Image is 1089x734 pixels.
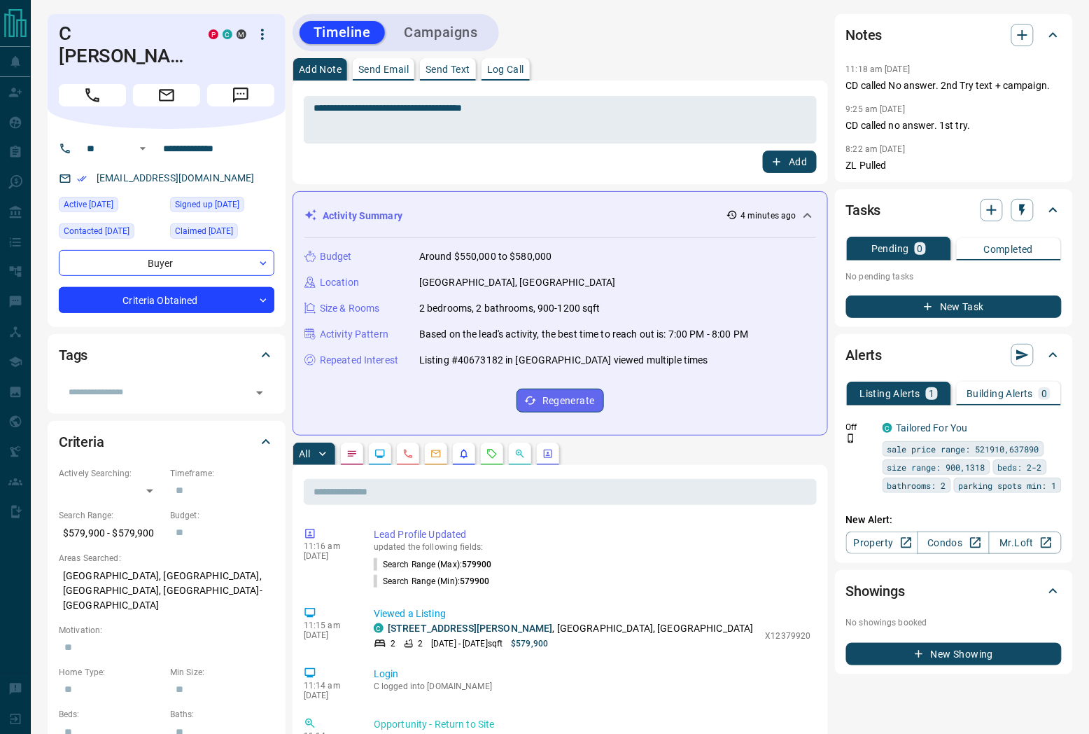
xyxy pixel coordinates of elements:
[984,244,1034,254] p: Completed
[846,118,1062,133] p: CD called no answer. 1st try.
[846,24,883,46] h2: Notes
[391,637,395,650] p: 2
[486,448,498,459] svg: Requests
[458,448,470,459] svg: Listing Alerts
[304,551,353,561] p: [DATE]
[59,338,274,372] div: Tags
[320,301,380,316] p: Size & Rooms
[871,244,909,254] p: Pending
[419,353,708,368] p: Listing #40673182 in [GEOGRAPHIC_DATA] viewed multiple times
[97,172,255,183] a: [EMAIL_ADDRESS][DOMAIN_NAME]
[323,209,402,223] p: Activity Summary
[170,467,274,480] p: Timeframe:
[59,425,274,459] div: Criteria
[304,630,353,640] p: [DATE]
[175,198,239,212] span: Signed up [DATE]
[542,448,554,459] svg: Agent Actions
[883,423,892,433] div: condos.ca
[846,199,881,221] h2: Tasks
[299,449,310,459] p: All
[170,666,274,679] p: Min Size:
[299,64,342,74] p: Add Note
[846,616,1062,629] p: No showings booked
[517,389,604,413] button: Regenerate
[918,532,990,554] a: Condos
[77,174,87,183] svg: Email Verified
[304,621,353,630] p: 11:15 am
[846,434,856,443] svg: Push Notification Only
[846,421,874,434] p: Off
[300,21,385,44] button: Timeline
[175,224,233,238] span: Claimed [DATE]
[846,193,1062,227] div: Tasks
[374,681,811,691] p: C logged into [DOMAIN_NAME]
[59,509,163,522] p: Search Range:
[763,151,816,173] button: Add
[846,296,1062,318] button: New Task
[391,21,492,44] button: Campaigns
[59,565,274,617] p: [GEOGRAPHIC_DATA], [GEOGRAPHIC_DATA], [GEOGRAPHIC_DATA], [GEOGRAPHIC_DATA]-[GEOGRAPHIC_DATA]
[959,478,1057,492] span: parking spots min: 1
[846,580,906,602] h2: Showings
[419,327,748,342] p: Based on the lead's activity, the best time to reach out is: 7:00 PM - 8:00 PM
[304,541,353,551] p: 11:16 am
[59,552,274,565] p: Areas Searched:
[929,389,934,399] p: 1
[462,560,492,569] span: 579900
[846,18,1062,52] div: Notes
[846,144,906,154] p: 8:22 am [DATE]
[846,513,1062,527] p: New Alert:
[514,448,526,459] svg: Opportunities
[402,448,414,459] svg: Calls
[64,198,113,212] span: Active [DATE]
[887,460,985,474] span: size range: 900,1318
[846,344,883,366] h2: Alerts
[374,448,386,459] svg: Lead Browsing Activity
[170,509,274,522] p: Budget:
[170,708,274,721] p: Baths:
[418,637,423,650] p: 2
[64,224,129,238] span: Contacted [DATE]
[59,624,274,637] p: Motivation:
[320,249,352,264] p: Budget
[460,576,490,586] span: 579900
[388,621,754,636] p: , [GEOGRAPHIC_DATA], [GEOGRAPHIC_DATA]
[250,383,269,403] button: Open
[846,532,918,554] a: Property
[766,630,811,642] p: X12379920
[426,64,470,74] p: Send Text
[237,29,246,39] div: mrloft.ca
[419,249,552,264] p: Around $550,000 to $580,000
[304,203,816,229] div: Activity Summary4 minutes ago
[134,140,151,157] button: Open
[967,389,1033,399] p: Building Alerts
[320,327,388,342] p: Activity Pattern
[59,250,274,276] div: Buyer
[59,708,163,721] p: Beds:
[887,442,1039,456] span: sale price range: 521910,637890
[511,637,548,650] p: $579,900
[59,431,104,453] h2: Criteria
[887,478,946,492] span: bathrooms: 2
[59,287,274,313] div: Criteria Obtained
[374,542,811,552] p: updated the following fields:
[431,637,503,650] p: [DATE] - [DATE] sqft
[846,158,1062,173] p: ZL Pulled
[320,353,398,368] p: Repeated Interest
[358,64,409,74] p: Send Email
[846,574,1062,608] div: Showings
[223,29,232,39] div: condos.ca
[304,691,353,700] p: [DATE]
[59,84,126,106] span: Call
[487,64,524,74] p: Log Call
[374,623,384,633] div: condos.ca
[170,223,274,243] div: Thu Jan 02 2025
[59,522,163,545] p: $579,900 - $579,900
[207,84,274,106] span: Message
[304,681,353,691] p: 11:14 am
[388,623,553,634] a: [STREET_ADDRESS][PERSON_NAME]
[740,209,796,222] p: 4 minutes ago
[1041,389,1047,399] p: 0
[170,197,274,216] div: Wed Dec 28 2022
[918,244,923,254] p: 0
